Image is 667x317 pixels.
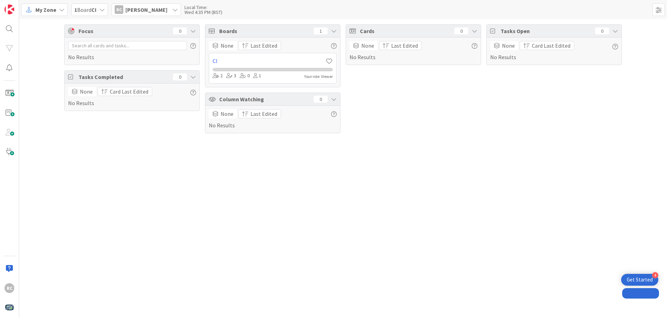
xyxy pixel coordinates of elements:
[532,41,570,50] span: Card Last Edited
[79,73,170,81] span: Tasks Completed
[5,303,14,312] img: avatar
[219,27,310,35] span: Boards
[79,27,167,35] span: Focus
[454,27,468,34] div: 0
[520,41,574,50] button: Card Last Edited
[361,41,374,50] span: None
[221,41,233,50] span: None
[173,73,187,80] div: 0
[35,6,56,14] span: My Zone
[652,272,658,278] div: 4
[209,109,337,129] div: No Results
[74,6,97,14] span: Board
[68,41,196,61] div: No Results
[5,5,14,14] img: Visit kanbanzone.com
[250,110,277,118] span: Last Edited
[238,109,281,118] button: Last Edited
[250,41,277,50] span: Last Edited
[125,6,167,14] span: [PERSON_NAME]
[240,72,250,80] div: 0
[379,41,422,50] button: Last Edited
[304,73,333,80] div: Your role: Viewer
[213,72,223,80] div: 2
[253,72,261,80] div: 1
[490,41,618,61] div: No Results
[314,27,328,34] div: 1
[314,96,328,103] div: 0
[184,5,222,10] div: Local Time:
[5,283,14,293] div: RC
[391,41,418,50] span: Last Edited
[110,87,148,96] span: Card Last Edited
[627,276,653,283] div: Get Started
[213,57,326,65] a: CI
[219,95,310,103] span: Column Watching
[91,6,97,13] b: CI
[621,274,658,286] div: Open Get Started checklist, remaining modules: 4
[80,87,93,96] span: None
[173,27,187,34] div: 0
[98,87,152,96] button: Card Last Edited
[221,110,233,118] span: None
[74,6,77,13] b: 1
[226,72,236,80] div: 3
[502,41,515,50] span: None
[238,41,281,50] button: Last Edited
[501,27,592,35] span: Tasks Open
[595,27,609,34] div: 0
[68,41,187,50] input: Search all cards and tasks...
[184,10,222,15] div: Wed 4:35 PM (BST)
[349,41,477,61] div: No Results
[68,87,196,107] div: No Results
[360,27,451,35] span: Cards
[115,5,123,14] div: RC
